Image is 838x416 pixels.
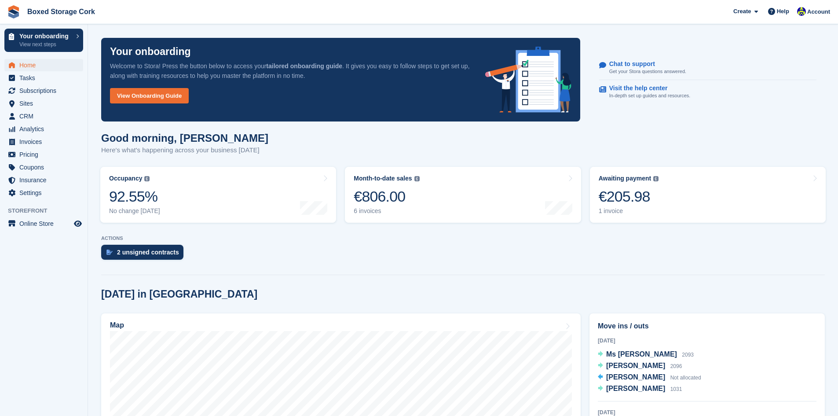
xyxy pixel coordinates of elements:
[733,7,751,16] span: Create
[100,167,336,223] a: Occupancy 92.55% No change [DATE]
[4,29,83,52] a: Your onboarding View next steps
[4,97,83,110] a: menu
[19,161,72,173] span: Coupons
[109,207,160,215] div: No change [DATE]
[682,352,694,358] span: 2093
[590,167,826,223] a: Awaiting payment €205.98 1 invoice
[598,383,682,395] a: [PERSON_NAME] 1031
[345,167,581,223] a: Month-to-date sales €806.00 6 invoices
[144,176,150,181] img: icon-info-grey-7440780725fd019a000dd9b08b2336e03edf1995a4989e88bcd33f0948082b44.svg
[4,110,83,122] a: menu
[354,207,419,215] div: 6 invoices
[4,59,83,71] a: menu
[8,206,88,215] span: Storefront
[599,188,659,206] div: €205.98
[4,123,83,135] a: menu
[606,350,677,358] span: Ms [PERSON_NAME]
[598,372,701,383] a: [PERSON_NAME] Not allocated
[24,4,99,19] a: Boxed Storage Cork
[19,97,72,110] span: Sites
[4,187,83,199] a: menu
[609,60,679,68] p: Chat to support
[777,7,789,16] span: Help
[101,288,257,300] h2: [DATE] in [GEOGRAPHIC_DATA]
[19,187,72,199] span: Settings
[4,161,83,173] a: menu
[19,72,72,84] span: Tasks
[19,148,72,161] span: Pricing
[73,218,83,229] a: Preview store
[653,176,659,181] img: icon-info-grey-7440780725fd019a000dd9b08b2336e03edf1995a4989e88bcd33f0948082b44.svg
[598,321,816,331] h2: Move ins / outs
[606,362,665,369] span: [PERSON_NAME]
[609,68,686,75] p: Get your Stora questions answered.
[807,7,830,16] span: Account
[354,188,419,206] div: €806.00
[19,85,72,97] span: Subscriptions
[599,56,816,80] a: Chat to support Get your Stora questions answered.
[4,136,83,148] a: menu
[19,33,72,39] p: Your onboarding
[606,385,665,392] span: [PERSON_NAME]
[598,349,694,361] a: Ms [PERSON_NAME] 2093
[485,47,571,113] img: onboarding-info-6c161a55d2c0e0a8cae90662b2fe09162a5109e8cc188191df67fb4f79e88e88.svg
[19,40,72,48] p: View next steps
[19,59,72,71] span: Home
[4,174,83,186] a: menu
[110,61,471,81] p: Welcome to Stora! Press the button below to access your . It gives you easy to follow steps to ge...
[4,85,83,97] a: menu
[599,207,659,215] div: 1 invoice
[609,92,691,99] p: In-depth set up guides and resources.
[19,217,72,230] span: Online Store
[110,88,189,103] a: View Onboarding Guide
[19,110,72,122] span: CRM
[19,123,72,135] span: Analytics
[606,373,665,381] span: [PERSON_NAME]
[670,375,701,381] span: Not allocated
[609,85,684,92] p: Visit the help center
[598,337,816,345] div: [DATE]
[4,217,83,230] a: menu
[106,250,113,255] img: contract_signature_icon-13c848040528278c33f63329250d36e43548de30e8caae1d1a13099fd9432cc5.svg
[7,5,20,18] img: stora-icon-8386f47178a22dfd0bd8f6a31ec36ba5ce8667c1dd55bd0f319d3a0aa187defe.svg
[101,236,825,241] p: ACTIONS
[109,188,160,206] div: 92.55%
[266,63,342,70] strong: tailored onboarding guide
[101,245,188,264] a: 2 unsigned contracts
[110,321,124,329] h2: Map
[4,148,83,161] a: menu
[4,72,83,84] a: menu
[599,175,651,182] div: Awaiting payment
[109,175,142,182] div: Occupancy
[599,80,816,104] a: Visit the help center In-depth set up guides and resources.
[101,145,268,155] p: Here's what's happening across your business [DATE]
[117,249,179,256] div: 2 unsigned contracts
[101,132,268,144] h1: Good morning, [PERSON_NAME]
[110,47,191,57] p: Your onboarding
[797,7,806,16] img: Vincent
[354,175,412,182] div: Month-to-date sales
[19,136,72,148] span: Invoices
[598,361,682,372] a: [PERSON_NAME] 2096
[670,386,682,392] span: 1031
[670,363,682,369] span: 2096
[414,176,420,181] img: icon-info-grey-7440780725fd019a000dd9b08b2336e03edf1995a4989e88bcd33f0948082b44.svg
[19,174,72,186] span: Insurance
